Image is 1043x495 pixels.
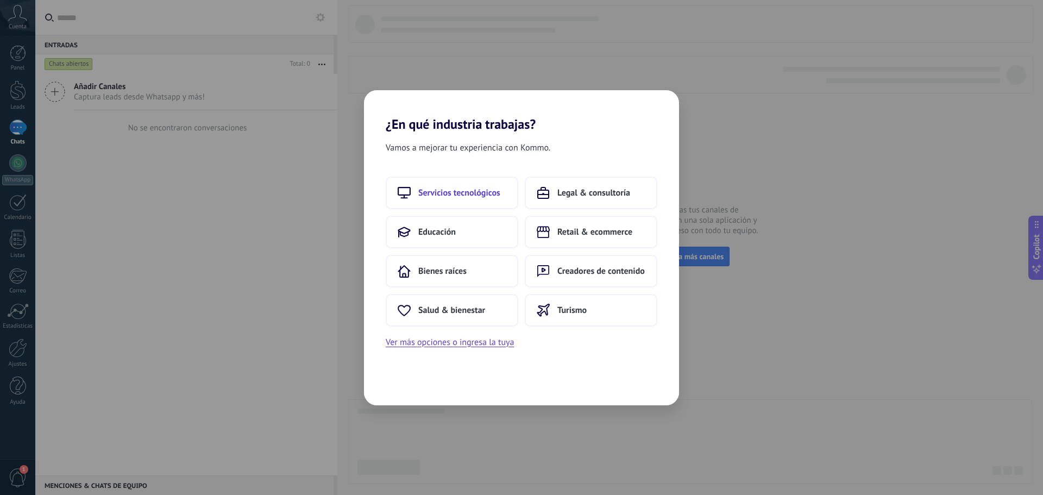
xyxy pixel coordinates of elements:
[418,305,485,316] span: Salud & bienestar
[418,187,500,198] span: Servicios tecnológicos
[557,187,630,198] span: Legal & consultoría
[386,141,550,155] span: Vamos a mejorar tu experiencia con Kommo.
[386,216,518,248] button: Educación
[557,227,632,237] span: Retail & ecommerce
[386,335,514,349] button: Ver más opciones o ingresa la tuya
[525,294,657,327] button: Turismo
[386,255,518,287] button: Bienes raíces
[386,294,518,327] button: Salud & bienestar
[386,177,518,209] button: Servicios tecnológicos
[557,305,587,316] span: Turismo
[557,266,645,277] span: Creadores de contenido
[525,177,657,209] button: Legal & consultoría
[525,255,657,287] button: Creadores de contenido
[525,216,657,248] button: Retail & ecommerce
[418,266,467,277] span: Bienes raíces
[364,90,679,132] h2: ¿En qué industria trabajas?
[418,227,456,237] span: Educación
